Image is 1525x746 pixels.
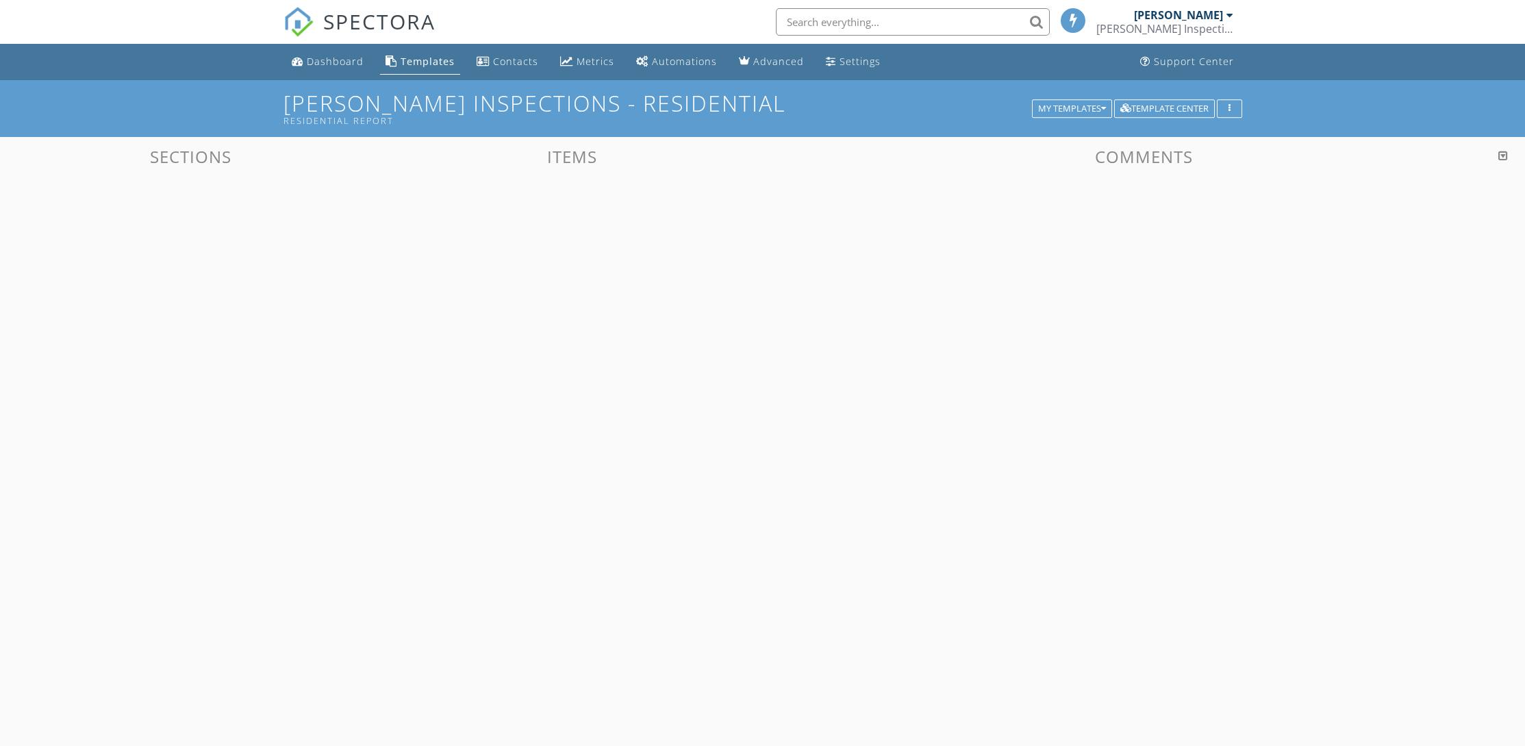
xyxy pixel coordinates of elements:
[381,147,763,166] h3: Items
[283,7,314,37] img: The Best Home Inspection Software - Spectora
[286,49,369,75] a: Dashboard
[776,8,1050,36] input: Search everything...
[1154,55,1234,68] div: Support Center
[577,55,614,68] div: Metrics
[1096,22,1233,36] div: Murray Inspection Services
[1032,99,1112,119] button: My Templates
[771,147,1517,166] h3: Comments
[733,49,809,75] a: Advanced
[820,49,886,75] a: Settings
[323,7,436,36] span: SPECTORA
[840,55,881,68] div: Settings
[1114,101,1215,114] a: Template Center
[493,55,538,68] div: Contacts
[471,49,544,75] a: Contacts
[1120,104,1209,114] div: Template Center
[1134,8,1223,22] div: [PERSON_NAME]
[1114,99,1215,119] button: Template Center
[631,49,722,75] a: Automations (Basic)
[283,91,1242,126] h1: [PERSON_NAME] Inspections - Residential
[753,55,804,68] div: Advanced
[1038,104,1106,114] div: My Templates
[283,115,1037,126] div: Residential Report
[307,55,364,68] div: Dashboard
[283,18,436,47] a: SPECTORA
[401,55,455,68] div: Templates
[652,55,717,68] div: Automations
[1135,49,1239,75] a: Support Center
[555,49,620,75] a: Metrics
[380,49,460,75] a: Templates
